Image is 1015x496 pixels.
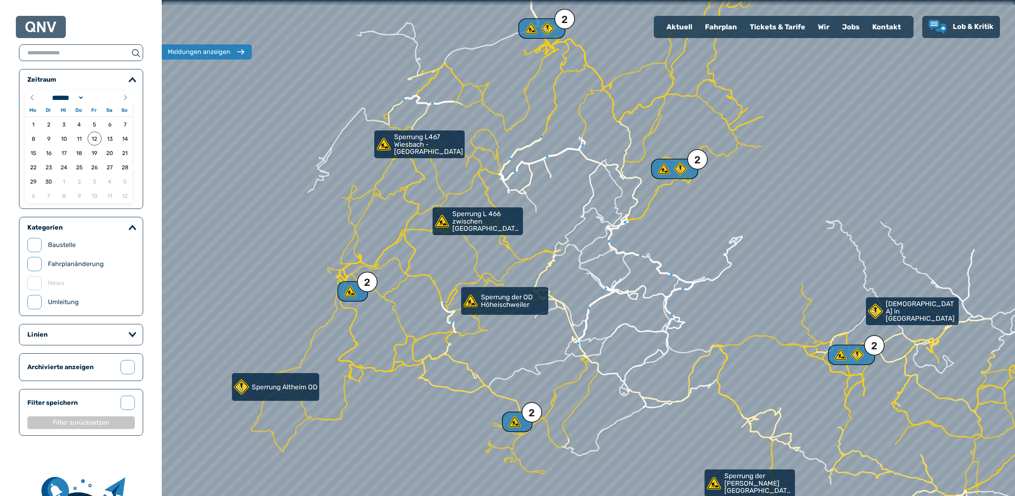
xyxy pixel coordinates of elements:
[48,278,64,288] label: News
[25,19,56,35] a: QNV Logo
[836,17,866,37] a: Jobs
[84,94,113,102] input: Year
[561,15,568,25] div: 2
[743,17,812,37] a: Tickets & Tarife
[118,174,132,188] span: 05.10.2025
[27,224,63,232] legend: Kategorien
[42,174,56,188] span: 30.09.2025
[953,22,994,31] span: Lob & Kritik
[929,20,994,34] a: Lob & Kritik
[481,293,547,308] p: Sperrung der OD Höheischweiler
[57,117,71,131] span: 03.09.2025
[866,297,953,325] div: [DEMOGRAPHIC_DATA] in [GEOGRAPHIC_DATA]
[374,130,465,158] a: Sperrung L467 Wiesbach - [GEOGRAPHIC_DATA]
[699,17,743,37] a: Fahrplan
[42,160,56,174] span: 23.09.2025
[71,108,86,113] span: Do
[27,132,40,146] span: 08.09.2025
[57,146,71,160] span: 17.09.2025
[27,174,40,188] span: 29.09.2025
[42,189,56,203] span: 07.10.2025
[86,108,101,113] span: Fr
[118,189,132,203] span: 12.10.2025
[118,160,132,174] span: 28.09.2025
[103,160,117,174] span: 27.09.2025
[72,132,86,146] span: 11.09.2025
[72,174,86,188] span: 02.10.2025
[660,17,699,37] a: Aktuell
[72,189,86,203] span: 09.10.2025
[232,373,319,401] a: Sperrung Altheim OD
[886,300,957,322] p: [DEMOGRAPHIC_DATA] in [GEOGRAPHIC_DATA]
[50,94,84,102] select: Month
[27,331,48,339] legend: Linien
[57,174,71,188] span: 01.10.2025
[27,362,114,372] label: Archivierte anzeigen
[72,146,86,160] span: 18.09.2025
[160,44,252,59] button: Meldungen anzeigen
[343,285,361,298] div: 2
[117,108,132,113] span: So
[57,189,71,203] span: 08.10.2025
[88,132,101,146] span: 12.09.2025
[529,408,535,418] div: 2
[252,383,318,391] p: Sperrung Altheim OD
[433,207,523,235] a: Sperrung L 466 zwischen [GEOGRAPHIC_DATA] und [GEOGRAPHIC_DATA]
[42,132,56,146] span: 09.09.2025
[103,174,117,188] span: 04.10.2025
[433,207,520,235] div: Sperrung L 466 zwischen [GEOGRAPHIC_DATA] und [GEOGRAPHIC_DATA]
[866,17,907,37] a: Kontakt
[507,416,526,428] div: 2
[88,117,101,131] span: 05.09.2025
[25,108,40,113] span: Mo
[118,146,132,160] span: 21.09.2025
[72,160,86,174] span: 25.09.2025
[27,146,40,160] span: 15.09.2025
[103,146,117,160] span: 20.09.2025
[72,117,86,131] span: 04.09.2025
[57,160,71,174] span: 24.09.2025
[42,146,56,160] span: 16.09.2025
[27,189,40,203] span: 06.10.2025
[724,472,793,494] p: Sperrung der [PERSON_NAME][GEOGRAPHIC_DATA] in [GEOGRAPHIC_DATA]
[374,130,462,158] div: Sperrung L467 Wiesbach - [GEOGRAPHIC_DATA]
[88,174,101,188] span: 03.10.2025
[461,287,548,315] a: Sperrung der OD Höheischweiler
[42,117,56,131] span: 02.09.2025
[103,117,117,131] span: 06.09.2025
[364,278,370,288] div: 2
[27,76,56,84] legend: Zeitraum
[694,155,701,165] div: 2
[88,160,101,174] span: 26.09.2025
[452,210,521,232] p: Sperrung L 466 zwischen [GEOGRAPHIC_DATA] und [GEOGRAPHIC_DATA]
[57,132,71,146] span: 10.09.2025
[660,163,688,175] div: 2
[27,398,114,408] label: Filter speichern
[56,108,71,113] span: Mi
[25,21,56,33] img: QNV Logo
[88,146,101,160] span: 19.09.2025
[48,297,79,307] label: Umleitung
[118,117,132,131] span: 07.09.2025
[88,189,101,203] span: 10.10.2025
[27,117,40,131] span: 01.09.2025
[101,108,117,113] span: Sa
[129,48,143,57] button: suchen
[40,108,56,113] span: Di
[812,17,836,37] a: Wir
[103,189,117,203] span: 11.10.2025
[48,259,104,269] label: Fahrplanänderung
[866,297,959,325] a: [DEMOGRAPHIC_DATA] in [GEOGRAPHIC_DATA]
[168,47,230,57] div: Meldungen anzeigen
[48,240,76,250] label: Baustelle
[837,349,865,361] div: 2
[394,133,463,155] p: Sperrung L467 Wiesbach - [GEOGRAPHIC_DATA]
[118,132,132,146] span: 14.09.2025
